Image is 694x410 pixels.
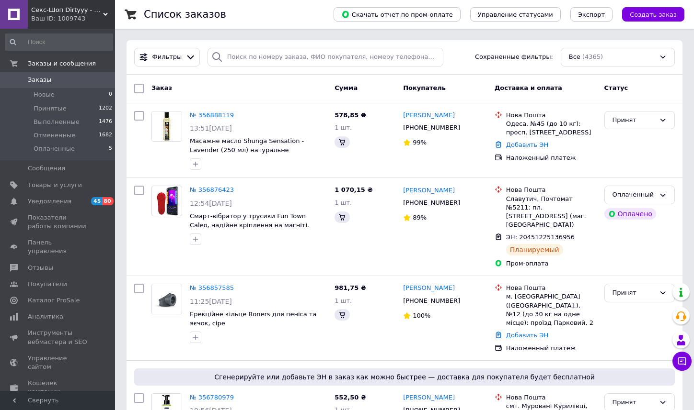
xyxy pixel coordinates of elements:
span: 100% [413,312,430,319]
span: Покупатели [28,280,67,288]
span: Уведомления [28,197,71,206]
span: Оплаченные [34,144,75,153]
span: Заказы [28,76,51,84]
a: [PERSON_NAME] [403,186,455,195]
span: 981,75 ₴ [335,284,366,291]
button: Скачать отчет по пром-оплате [334,7,461,22]
a: Масажне масло Shunga Sensation - Lavender (250 мл) натуральне зволожуюче [190,137,304,162]
a: Добавить ЭН [506,141,548,148]
button: Экспорт [570,7,613,22]
a: № 356888119 [190,111,234,119]
span: Секс-Шоп Dirtyyy - Включи любовь! [31,6,103,14]
div: Принят [613,398,655,408]
span: Статус [604,84,628,91]
a: Фото товару [151,284,182,314]
img: Фото товару [155,186,179,216]
div: Нова Пошта [506,393,597,402]
span: 99% [413,139,427,146]
input: Поиск по номеру заказа, ФИО покупателя, номеру телефона, Email, номеру накладной [208,48,443,66]
span: Сумма [335,84,358,91]
span: 89% [413,214,427,221]
div: Оплаченный [613,190,655,200]
span: [PHONE_NUMBER] [403,199,460,206]
div: Наложенный платеж [506,154,597,162]
a: № 356780979 [190,394,234,401]
span: 5 [109,144,112,153]
a: Фото товару [151,111,182,142]
span: Кошелек компании [28,379,89,396]
div: Принят [613,288,655,298]
span: Выполненные [34,118,80,126]
span: Аналитика [28,312,63,321]
span: Доставка и оплата [495,84,562,91]
div: Пром-оплата [506,259,597,268]
span: Фильтры [152,53,182,62]
a: [PERSON_NAME] [403,393,455,402]
span: Сгенерируйте или добавьте ЭН в заказ как можно быстрее — доставка для покупателя будет бесплатной [138,372,671,382]
span: Заказ [151,84,172,91]
span: Панель управления [28,238,89,255]
span: (4365) [582,53,603,60]
a: [PERSON_NAME] [403,284,455,293]
div: Ваш ID: 1009743 [31,14,115,23]
span: Сообщения [28,164,65,173]
span: 1 шт. [335,297,352,304]
span: Управление сайтом [28,354,89,371]
span: ЭН: 20451225136956 [506,233,575,241]
a: Ерекційне кільце Boners для пеніса та яєчок, сіре [190,310,316,327]
span: 12:54[DATE] [190,199,232,207]
div: Одеса, №45 (до 10 кг): просп. [STREET_ADDRESS] [506,120,597,137]
div: Оплачено [604,208,656,220]
span: Принятые [34,104,67,113]
span: Новые [34,90,55,99]
span: Управление статусами [478,11,553,18]
a: № 356857585 [190,284,234,291]
a: Создать заказ [613,11,684,18]
input: Поиск [5,33,113,51]
span: Покупатель [403,84,446,91]
div: Планируемый [506,244,563,255]
button: Создать заказ [622,7,684,22]
button: Чат с покупателем [672,352,692,371]
span: 1 шт. [335,199,352,206]
span: 80 [102,197,113,205]
a: Смарт-вібратор у трусики Fun Town Caleo, надійне кріплення на магніті. Dirtyyy (Акция) [190,212,309,237]
span: Каталог ProSale [28,296,80,305]
span: Отзывы [28,264,53,272]
span: 1476 [99,118,112,126]
span: Заказы и сообщения [28,59,96,68]
div: Наложенный платеж [506,344,597,353]
span: Инструменты вебмастера и SEO [28,329,89,346]
span: Отмененные [34,131,75,140]
img: Фото товару [152,284,182,314]
span: Все [569,53,580,62]
a: Фото товару [151,186,182,216]
span: [PHONE_NUMBER] [403,124,460,131]
span: 1682 [99,131,112,140]
div: Славутич, Почтомат №5211: пл. [STREET_ADDRESS] (маг. [GEOGRAPHIC_DATA]) [506,195,597,230]
button: Управление статусами [470,7,561,22]
div: Нова Пошта [506,284,597,292]
div: Принят [613,115,655,125]
a: Добавить ЭН [506,332,548,339]
span: 1202 [99,104,112,113]
span: 1 070,15 ₴ [335,186,372,193]
div: Нова Пошта [506,186,597,194]
span: 552,50 ₴ [335,394,366,401]
span: [PHONE_NUMBER] [403,297,460,304]
span: Скачать отчет по пром-оплате [341,10,453,19]
a: [PERSON_NAME] [403,111,455,120]
span: Сохраненные фильтры: [475,53,553,62]
span: 1 шт. [335,124,352,131]
img: Фото товару [152,111,182,141]
a: № 356876423 [190,186,234,193]
span: 13:51[DATE] [190,124,232,132]
span: Показатели работы компании [28,213,89,231]
span: 0 [109,90,112,99]
span: Товары и услуги [28,181,82,189]
div: Нова Пошта [506,111,597,120]
span: Экспорт [578,11,605,18]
